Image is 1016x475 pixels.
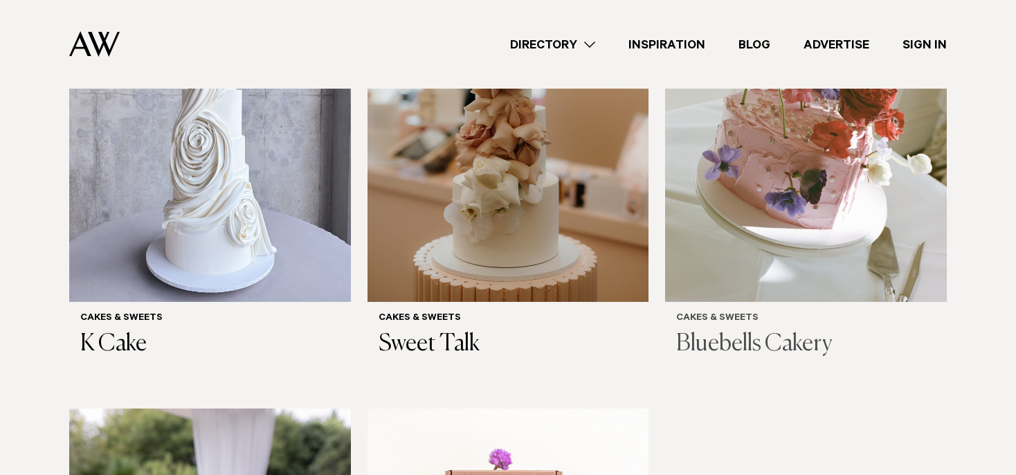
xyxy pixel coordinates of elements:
h3: K Cake [80,330,340,359]
a: Inspiration [612,35,722,54]
h6: Cakes & Sweets [676,313,936,325]
h6: Cakes & Sweets [379,313,638,325]
a: Advertise [787,35,886,54]
img: Auckland Weddings Logo [69,31,120,57]
a: Sign In [886,35,963,54]
h3: Sweet Talk [379,330,638,359]
h6: Cakes & Sweets [80,313,340,325]
a: Directory [493,35,612,54]
a: Blog [722,35,787,54]
h3: Bluebells Cakery [676,330,936,359]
